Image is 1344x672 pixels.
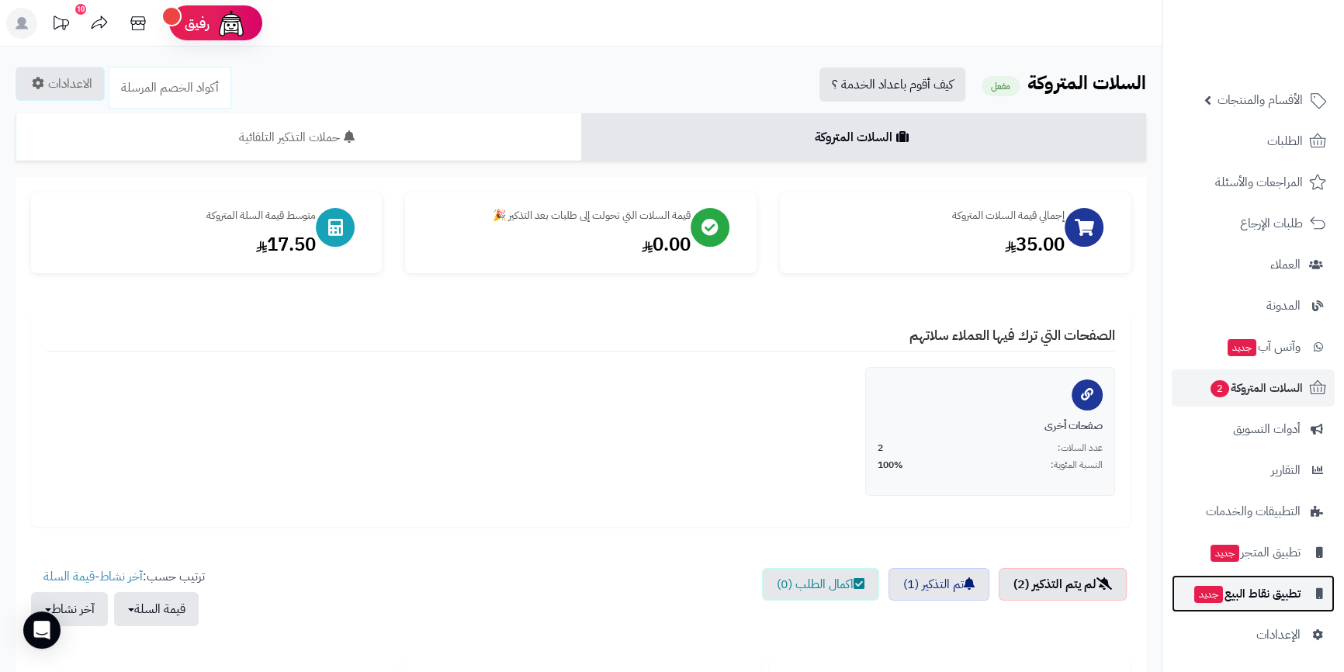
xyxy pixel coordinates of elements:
[1218,89,1303,111] span: الأقسام والمنتجات
[41,8,80,43] a: تحديثات المنصة
[1172,534,1335,571] a: تطبيق المتجرجديد
[1211,380,1229,397] span: 2
[185,14,210,33] span: رفيق
[1226,336,1301,358] span: وآتس آب
[1228,339,1256,356] span: جديد
[99,567,143,586] a: آخر نشاط
[1266,295,1301,317] span: المدونة
[1172,205,1335,242] a: طلبات الإرجاع
[109,67,231,109] a: أكواد الخصم المرسلة
[982,76,1020,96] small: مفعل
[1172,246,1335,283] a: العملاء
[1240,213,1303,234] span: طلبات الإرجاع
[1194,586,1223,603] span: جديد
[1233,418,1301,440] span: أدوات التسويق
[878,442,883,455] span: 2
[31,568,205,626] ul: ترتيب حسب: -
[1211,545,1239,562] span: جديد
[1058,442,1103,455] span: عدد السلات:
[1256,624,1301,646] span: الإعدادات
[1193,583,1301,604] span: تطبيق نقاط البيع
[1172,287,1335,324] a: المدونة
[1172,164,1335,201] a: المراجعات والأسئلة
[1172,452,1335,489] a: التقارير
[31,592,108,626] button: آخر نشاط
[1215,171,1303,193] span: المراجعات والأسئلة
[1267,130,1303,152] span: الطلبات
[1209,542,1301,563] span: تطبيق المتجر
[1172,369,1335,407] a: السلات المتروكة2
[1027,69,1146,97] b: السلات المتروكة
[581,113,1147,161] a: السلات المتروكة
[16,67,105,101] a: الاعدادات
[47,327,1115,352] h4: الصفحات التي ترك فيها العملاء سلاتهم
[1271,459,1301,481] span: التقارير
[421,231,690,258] div: 0.00
[114,592,199,626] button: قيمة السلة
[75,4,86,15] div: 10
[999,568,1127,601] a: لم يتم التذكير (2)
[1172,575,1335,612] a: تطبيق نقاط البيعجديد
[43,567,95,586] a: قيمة السلة
[16,113,581,161] a: حملات التذكير التلقائية
[421,208,690,223] div: قيمة السلات التي تحولت إلى طلبات بعد التذكير 🎉
[762,568,879,601] a: اكمال الطلب (0)
[1051,459,1103,472] span: النسبة المئوية:
[795,208,1065,223] div: إجمالي قيمة السلات المتروكة
[1172,328,1335,365] a: وآتس آبجديد
[23,611,61,649] div: Open Intercom Messenger
[1172,123,1335,160] a: الطلبات
[1238,43,1329,76] img: logo-2.png
[795,231,1065,258] div: 35.00
[878,418,1103,434] div: صفحات أخرى
[1172,616,1335,653] a: الإعدادات
[216,8,247,39] img: ai-face.png
[1172,410,1335,448] a: أدوات التسويق
[47,231,316,258] div: 17.50
[878,459,903,472] span: 100%
[1209,377,1303,399] span: السلات المتروكة
[1172,493,1335,530] a: التطبيقات والخدمات
[1206,501,1301,522] span: التطبيقات والخدمات
[1270,254,1301,275] span: العملاء
[819,68,965,102] a: كيف أقوم باعداد الخدمة ؟
[47,208,316,223] div: متوسط قيمة السلة المتروكة
[888,568,989,601] a: تم التذكير (1)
